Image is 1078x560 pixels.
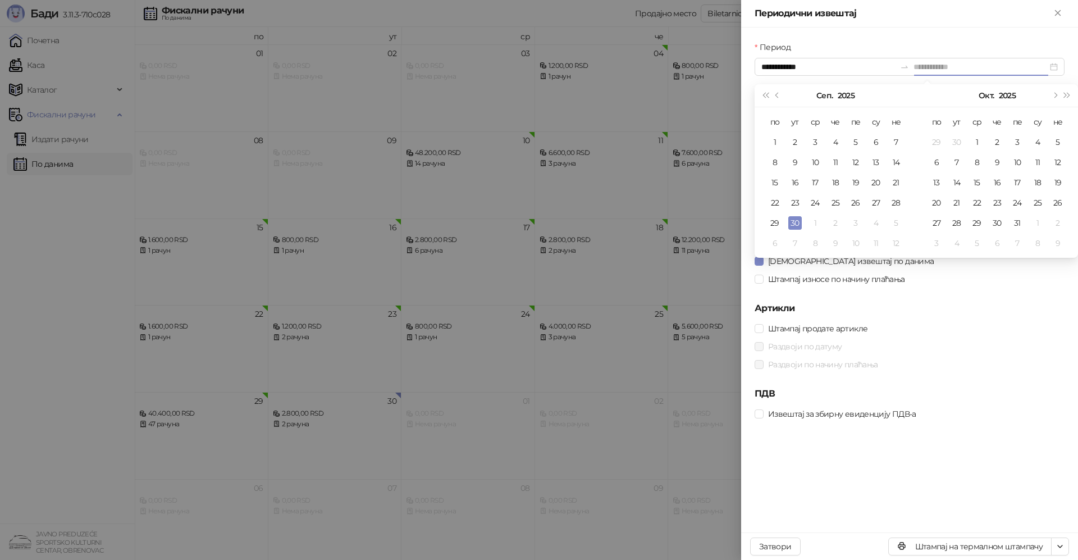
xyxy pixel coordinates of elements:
[886,233,906,253] td: 2025-10-12
[829,196,842,210] div: 25
[1051,196,1065,210] div: 26
[1011,156,1024,169] div: 10
[1031,216,1044,230] div: 1
[1007,112,1027,132] th: пе
[838,84,855,107] button: Изабери годину
[765,213,785,233] td: 2025-09-29
[999,84,1016,107] button: Изабери годину
[764,255,938,267] span: [DEMOGRAPHIC_DATA] извештај по данима
[788,156,802,169] div: 9
[926,132,947,152] td: 2025-09-29
[825,112,846,132] th: че
[1048,213,1068,233] td: 2025-11-02
[768,176,782,189] div: 15
[889,236,903,250] div: 12
[889,176,903,189] div: 21
[1027,172,1048,193] td: 2025-10-18
[930,196,943,210] div: 20
[829,236,842,250] div: 9
[889,216,903,230] div: 5
[869,236,883,250] div: 11
[808,176,822,189] div: 17
[764,358,882,371] span: Раздвоји по начину плаћања
[765,172,785,193] td: 2025-09-15
[849,216,862,230] div: 3
[926,172,947,193] td: 2025-10-13
[970,135,984,149] div: 1
[849,236,862,250] div: 10
[846,132,866,152] td: 2025-09-05
[987,233,1007,253] td: 2025-11-06
[1048,193,1068,213] td: 2025-10-26
[849,176,862,189] div: 19
[788,176,802,189] div: 16
[1011,176,1024,189] div: 17
[825,132,846,152] td: 2025-09-04
[950,236,963,250] div: 4
[829,135,842,149] div: 4
[846,233,866,253] td: 2025-10-10
[846,172,866,193] td: 2025-09-19
[785,233,805,253] td: 2025-10-07
[765,132,785,152] td: 2025-09-01
[768,236,782,250] div: 6
[926,112,947,132] th: по
[788,236,802,250] div: 7
[990,216,1004,230] div: 30
[869,216,883,230] div: 4
[987,132,1007,152] td: 2025-10-02
[888,538,1052,556] button: Штампај на термалном штампачу
[889,156,903,169] div: 14
[987,152,1007,172] td: 2025-10-09
[849,156,862,169] div: 12
[846,193,866,213] td: 2025-09-26
[825,193,846,213] td: 2025-09-25
[930,236,943,250] div: 3
[987,172,1007,193] td: 2025-10-16
[808,156,822,169] div: 10
[967,233,987,253] td: 2025-11-05
[869,135,883,149] div: 6
[950,216,963,230] div: 28
[765,152,785,172] td: 2025-09-08
[930,156,943,169] div: 6
[1051,135,1065,149] div: 5
[1051,156,1065,169] div: 12
[1027,112,1048,132] th: су
[755,387,1065,400] h5: ПДВ
[900,62,909,71] span: swap-right
[947,213,967,233] td: 2025-10-28
[1027,213,1048,233] td: 2025-11-01
[764,273,910,285] span: Штампај износе по начину плаћања
[805,233,825,253] td: 2025-10-08
[866,132,886,152] td: 2025-09-06
[846,213,866,233] td: 2025-10-03
[785,213,805,233] td: 2025-09-30
[930,135,943,149] div: 29
[768,135,782,149] div: 1
[1048,233,1068,253] td: 2025-11-09
[1007,233,1027,253] td: 2025-11-07
[990,135,1004,149] div: 2
[947,152,967,172] td: 2025-10-07
[967,213,987,233] td: 2025-10-29
[764,408,921,420] span: Извештај за збирну евиденцију ПДВ-а
[805,112,825,132] th: ср
[849,135,862,149] div: 5
[889,196,903,210] div: 28
[979,84,994,107] button: Изабери месец
[755,41,797,53] label: Период
[947,233,967,253] td: 2025-11-04
[987,213,1007,233] td: 2025-10-30
[926,152,947,172] td: 2025-10-06
[1051,7,1065,20] button: Close
[755,7,1051,20] div: Периодични извештај
[825,152,846,172] td: 2025-09-11
[805,152,825,172] td: 2025-09-10
[808,135,822,149] div: 3
[967,112,987,132] th: ср
[1007,172,1027,193] td: 2025-10-17
[785,193,805,213] td: 2025-09-23
[926,213,947,233] td: 2025-10-27
[1048,152,1068,172] td: 2025-10-12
